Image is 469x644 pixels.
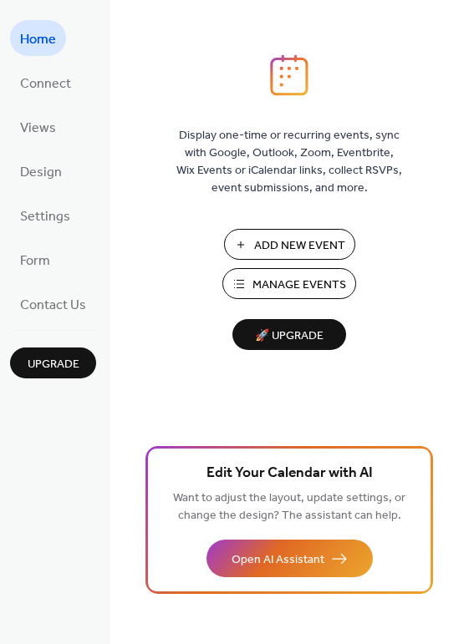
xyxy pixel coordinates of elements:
[242,325,336,347] span: 🚀 Upgrade
[176,127,402,197] span: Display one-time or recurring events, sync with Google, Outlook, Zoom, Eventbrite, Wix Events or ...
[206,540,373,577] button: Open AI Assistant
[232,551,324,569] span: Open AI Assistant
[252,276,346,294] span: Manage Events
[28,356,79,373] span: Upgrade
[20,71,71,97] span: Connect
[10,286,96,322] a: Contact Us
[222,268,356,299] button: Manage Events
[20,204,70,230] span: Settings
[20,160,62,185] span: Design
[10,109,66,145] a: Views
[10,153,72,189] a: Design
[254,237,345,255] span: Add New Event
[224,229,355,260] button: Add New Event
[232,319,346,350] button: 🚀 Upgrade
[20,292,86,318] span: Contact Us
[10,20,66,56] a: Home
[10,241,60,277] a: Form
[20,27,56,53] span: Home
[20,248,50,274] span: Form
[20,115,56,141] span: Views
[10,197,80,233] a: Settings
[10,64,81,100] a: Connect
[173,487,405,527] span: Want to adjust the layout, update settings, or change the design? The assistant can help.
[10,347,96,378] button: Upgrade
[206,462,373,485] span: Edit Your Calendar with AI
[270,54,308,96] img: logo_icon.svg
